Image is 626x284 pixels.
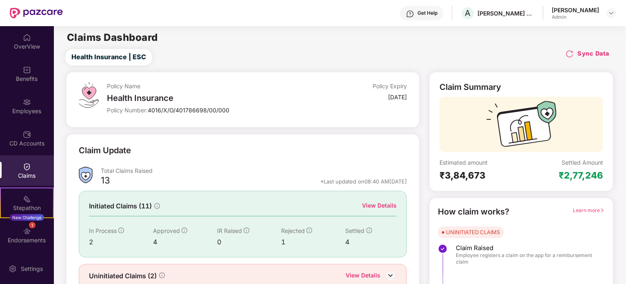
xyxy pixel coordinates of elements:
div: *Last updated on 08:40 AM[DATE] [320,178,407,185]
div: 1 [29,222,36,228]
div: Settled Amount [562,159,603,166]
span: right [600,208,605,213]
div: [PERSON_NAME] AGRI GENETICS [477,9,535,17]
img: svg+xml;base64,PHN2ZyBpZD0iU3RlcC1Eb25lLTMyeDMyIiB4bWxucz0iaHR0cDovL3d3dy53My5vcmcvMjAwMC9zdmciIH... [438,244,448,254]
div: 4 [346,237,397,247]
span: Learn more [573,207,605,213]
span: Approved [153,227,180,234]
div: 4 [153,237,217,247]
img: svg+xml;base64,PHN2ZyBpZD0iRHJvcGRvd24tMzJ4MzIiIHhtbG5zPSJodHRwOi8vd3d3LnczLm9yZy8yMDAwL3N2ZyIgd2... [608,10,615,16]
div: ₹3,84,673 [440,170,522,181]
div: Get Help [417,10,437,16]
img: svg+xml;base64,PHN2ZyBpZD0iSG9tZSIgeG1sbnM9Imh0dHA6Ly93d3cudzMub3JnLzIwMDAvc3ZnIiB3aWR0aD0iMjAiIG... [23,34,31,42]
div: Policy Expiry [373,82,407,90]
div: 13 [101,174,110,188]
span: Initiated Claims (11) [89,201,152,211]
span: Health Insurance | ESC [71,52,146,62]
div: Estimated amount [440,159,522,166]
span: Employee registers a claim on the app for a reimbursement claim [456,252,597,265]
img: svg+xml;base64,PHN2ZyBpZD0iQ2xhaW0iIHhtbG5zPSJodHRwOi8vd3d3LnczLm9yZy8yMDAwL3N2ZyIgd2lkdGg9IjIwIi... [23,163,31,171]
img: svg+xml;base64,PHN2ZyBpZD0iU2V0dGluZy0yMHgyMCIgeG1sbnM9Imh0dHA6Ly93d3cudzMub3JnLzIwMDAvc3ZnIiB3aW... [9,265,17,273]
img: svg+xml;base64,PHN2ZyBpZD0iRW1wbG95ZWVzIiB4bWxucz0iaHR0cDovL3d3dy53My5vcmcvMjAwMC9zdmciIHdpZHRoPS... [23,98,31,106]
span: info-circle [118,228,124,233]
div: How claim works? [438,206,509,218]
span: info-circle [159,273,165,278]
div: [PERSON_NAME] [552,6,599,14]
div: New Challenge [10,214,44,221]
span: info-circle [182,228,187,233]
div: ₹2,77,246 [559,170,603,181]
span: IR Raised [217,227,242,234]
img: svg+xml;base64,PHN2ZyBpZD0iQ0RfQWNjb3VudHMiIGRhdGEtbmFtZT0iQ0QgQWNjb3VudHMiIHhtbG5zPSJodHRwOi8vd3... [23,130,31,139]
div: 2 [89,237,153,247]
span: A [465,8,471,18]
span: Settled [346,227,365,234]
div: Policy Name [107,82,307,90]
div: Total Claims Raised [101,167,407,174]
div: Claim Summary [440,82,501,92]
img: New Pazcare Logo [10,8,63,18]
span: info-circle [244,228,249,233]
div: Policy Number: [107,106,307,114]
div: View Details [346,271,380,282]
div: Stepathon [1,204,53,212]
span: Uninitiated Claims (2) [89,271,157,281]
div: View Details [362,201,397,210]
span: Rejected [281,227,305,234]
button: Health Insurance | ESC [65,49,152,65]
h4: Sync Data [578,49,610,58]
div: Health Insurance [107,93,307,103]
div: UNINITIATED CLAIMS [446,228,500,236]
span: In Process [89,227,117,234]
div: 1 [281,237,345,247]
h2: Claims Dashboard [67,33,158,42]
span: Claim Raised [456,244,597,252]
div: [DATE] [388,93,407,101]
span: info-circle [306,228,312,233]
div: Claim Update [79,144,131,157]
div: 0 [217,237,281,247]
span: info-circle [366,228,372,233]
img: svg+xml;base64,PHN2ZyBpZD0iUmVsb2FkLTMyeDMyIiB4bWxucz0iaHR0cDovL3d3dy53My5vcmcvMjAwMC9zdmciIHdpZH... [566,50,574,58]
img: svg+xml;base64,PHN2ZyBpZD0iQmVuZWZpdHMiIHhtbG5zPSJodHRwOi8vd3d3LnczLm9yZy8yMDAwL3N2ZyIgd2lkdGg9Ij... [23,66,31,74]
span: 4016/X/O/401786698/00/000 [148,107,229,114]
img: svg+xml;base64,PHN2ZyB4bWxucz0iaHR0cDovL3d3dy53My5vcmcvMjAwMC9zdmciIHdpZHRoPSIyMSIgaGVpZ2h0PSIyMC... [23,195,31,203]
img: svg+xml;base64,PHN2ZyB4bWxucz0iaHR0cDovL3d3dy53My5vcmcvMjAwMC9zdmciIHdpZHRoPSI0OS4zMiIgaGVpZ2h0PS... [79,82,99,108]
img: svg+xml;base64,PHN2ZyBpZD0iRW5kb3JzZW1lbnRzIiB4bWxucz0iaHR0cDovL3d3dy53My5vcmcvMjAwMC9zdmciIHdpZH... [23,227,31,235]
span: info-circle [154,203,160,209]
div: Settings [18,265,45,273]
img: ClaimsSummaryIcon [79,167,93,183]
img: DownIcon [384,269,397,282]
img: svg+xml;base64,PHN2ZyB3aWR0aD0iMTcyIiBoZWlnaHQ9IjExMyIgdmlld0JveD0iMCAwIDE3MiAxMTMiIGZpbGw9Im5vbm... [486,101,557,152]
div: Admin [552,14,599,20]
img: svg+xml;base64,PHN2ZyBpZD0iSGVscC0zMngzMiIgeG1sbnM9Imh0dHA6Ly93d3cudzMub3JnLzIwMDAvc3ZnIiB3aWR0aD... [406,10,414,18]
